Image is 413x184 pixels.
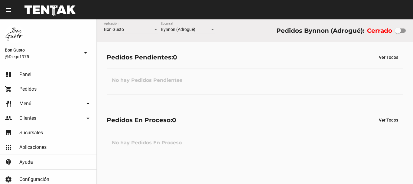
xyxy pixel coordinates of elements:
[19,86,37,92] span: Pedidos
[5,54,80,60] span: @Diego1975
[107,134,187,152] h3: No hay Pedidos En Proceso
[276,26,364,35] div: Pedidos Bynnon (Adrogué):
[5,159,12,166] mat-icon: contact_support
[5,85,12,93] mat-icon: shopping_cart
[19,72,31,78] span: Panel
[5,115,12,122] mat-icon: people
[5,144,12,151] mat-icon: apps
[19,101,31,107] span: Menú
[374,115,403,125] button: Ver Todos
[84,115,92,122] mat-icon: arrow_drop_down
[388,160,407,178] iframe: chat widget
[379,55,398,60] span: Ver Todos
[374,52,403,63] button: Ver Todos
[104,27,124,32] span: Bon Gusto
[5,46,80,54] span: Bon Gusto
[367,26,392,35] label: Cerrado
[5,129,12,136] mat-icon: store
[5,24,24,44] img: 8570adf9-ca52-4367-b116-ae09c64cf26e.jpg
[19,159,33,165] span: Ayuda
[5,176,12,183] mat-icon: settings
[19,176,49,182] span: Configuración
[5,71,12,78] mat-icon: dashboard
[107,71,187,89] h3: No hay Pedidos Pendientes
[5,6,12,14] mat-icon: menu
[19,144,47,150] span: Aplicaciones
[107,115,176,125] div: Pedidos En Proceso:
[379,118,398,122] span: Ver Todos
[5,100,12,107] mat-icon: restaurant
[19,130,43,136] span: Sucursales
[173,54,177,61] span: 0
[107,52,177,62] div: Pedidos Pendientes:
[172,116,176,124] span: 0
[84,100,92,107] mat-icon: arrow_drop_down
[19,115,36,121] span: Clientes
[161,27,195,32] span: Bynnon (Adrogué)
[82,49,89,56] mat-icon: arrow_drop_down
